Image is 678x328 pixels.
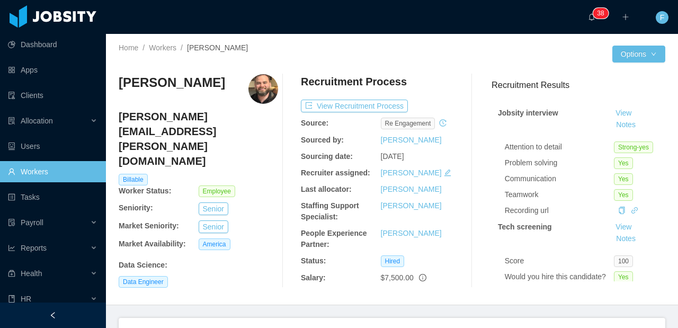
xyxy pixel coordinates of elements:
span: Data Engineer [119,276,168,288]
p: 3 [597,8,601,19]
button: icon: exportView Recruitment Process [301,100,408,112]
span: Yes [614,271,633,283]
h3: Recruitment Results [492,78,665,92]
a: [PERSON_NAME] [381,136,442,144]
b: Worker Status: [119,187,171,195]
b: Status: [301,256,326,265]
span: HR [21,295,31,303]
strong: Tech screening [498,223,552,231]
span: Allocation [21,117,53,125]
button: Senior [199,220,228,233]
b: Sourcing date: [301,152,353,161]
a: [PERSON_NAME] [381,185,442,193]
b: Recruiter assigned: [301,169,370,177]
a: Home [119,43,138,52]
i: icon: link [631,207,638,214]
div: Attention to detail [505,141,614,153]
span: 100 [614,255,633,267]
h4: Recruitment Process [301,74,407,89]
span: Yes [614,189,633,201]
div: Recording url [505,205,614,216]
div: Would you hire this candidate? [505,271,614,282]
span: Billable [119,174,148,185]
i: icon: history [439,119,447,127]
h4: [PERSON_NAME][EMAIL_ADDRESS][PERSON_NAME][DOMAIN_NAME] [119,109,278,169]
div: Copy [618,205,626,216]
button: Notes [612,119,640,131]
i: icon: book [8,295,15,303]
b: Data Science : [119,261,167,269]
span: / [181,43,183,52]
a: icon: auditClients [8,85,97,106]
span: Employee [199,185,235,197]
span: re engagement [381,118,435,129]
a: icon: pie-chartDashboard [8,34,97,55]
a: View [612,223,635,231]
span: Hired [381,255,405,267]
span: info-circle [419,274,426,281]
i: icon: copy [618,207,626,214]
i: icon: plus [622,13,629,21]
a: icon: userWorkers [8,161,97,182]
button: Optionsicon: down [612,46,665,63]
span: America [199,238,230,250]
span: / [142,43,145,52]
a: icon: robotUsers [8,136,97,157]
a: icon: profileTasks [8,187,97,208]
b: Last allocator: [301,185,352,193]
a: icon: exportView Recruitment Process [301,102,408,110]
p: 8 [601,8,604,19]
b: Source: [301,119,328,127]
b: People Experience Partner: [301,229,367,249]
a: [PERSON_NAME] [381,169,442,177]
a: Workers [149,43,176,52]
i: icon: medicine-box [8,270,15,277]
a: [PERSON_NAME] [381,201,442,210]
b: Seniority: [119,203,153,212]
span: Yes [614,173,633,185]
span: Reports [21,244,47,252]
span: [PERSON_NAME] [187,43,248,52]
sup: 38 [593,8,608,19]
b: Staffing Support Specialist: [301,201,359,221]
b: Market Availability: [119,240,186,248]
i: icon: file-protect [8,219,15,226]
b: Salary: [301,273,326,282]
div: Teamwork [505,189,614,200]
img: 56ac7560-d92f-11ea-b9e4-0db959832f77_67be42d416149-400w.png [248,74,278,104]
b: Market Seniority: [119,221,179,230]
span: [DATE] [381,152,404,161]
span: Health [21,269,42,278]
div: Problem solving [505,157,614,169]
a: icon: link [631,206,638,215]
i: icon: bell [588,13,595,21]
i: icon: edit [444,169,451,176]
span: F [660,11,665,24]
i: icon: solution [8,117,15,125]
span: Strong-yes [614,141,653,153]
div: Score [505,255,614,267]
i: icon: line-chart [8,244,15,252]
span: Yes [614,157,633,169]
span: $7,500.00 [381,273,414,282]
a: [PERSON_NAME] [381,229,442,237]
span: Payroll [21,218,43,227]
strong: Jobsity interview [498,109,558,117]
h3: [PERSON_NAME] [119,74,225,91]
a: icon: appstoreApps [8,59,97,81]
b: Sourced by: [301,136,344,144]
a: View [612,109,635,117]
button: Senior [199,202,228,215]
button: Notes [612,233,640,245]
div: Communication [505,173,614,184]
